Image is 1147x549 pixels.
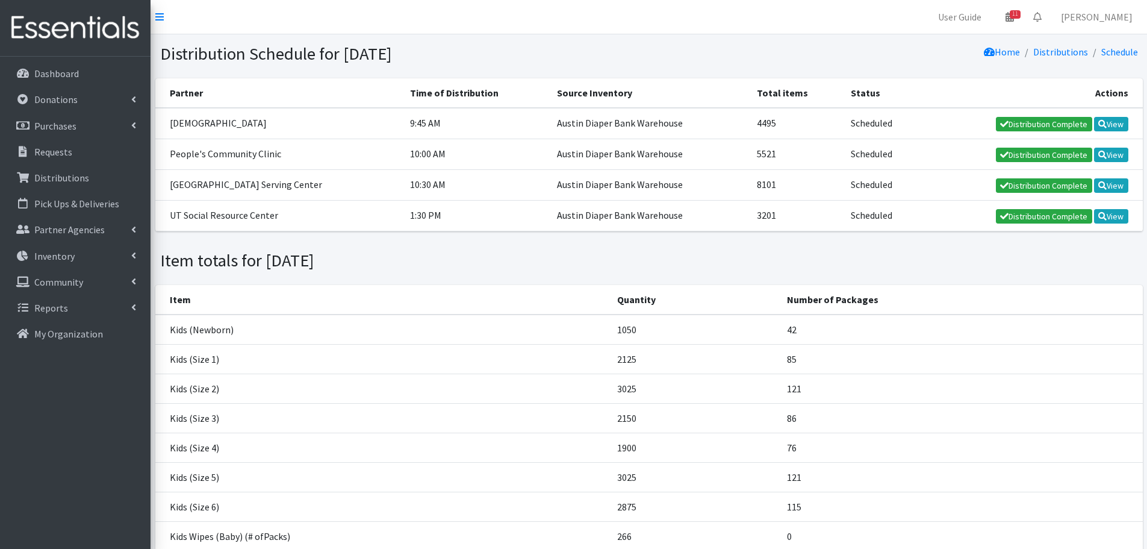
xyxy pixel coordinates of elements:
th: Partner [155,78,403,108]
a: [PERSON_NAME] [1051,5,1142,29]
td: 121 [780,374,1142,403]
p: Inventory [34,250,75,262]
td: 115 [780,492,1142,521]
td: 2125 [610,344,780,374]
p: Pick Ups & Deliveries [34,198,119,210]
a: View [1094,117,1128,131]
td: Austin Diaper Bank Warehouse [550,139,750,169]
td: 86 [780,403,1142,433]
a: 11 [996,5,1024,29]
th: Number of Packages [780,285,1142,315]
td: 42 [780,315,1142,345]
td: 8101 [750,169,843,200]
td: 10:00 AM [403,139,550,169]
td: Scheduled [844,139,924,169]
span: 11 [1010,10,1021,19]
td: Kids (Size 1) [155,344,611,374]
a: Inventory [5,244,146,268]
a: Partner Agencies [5,218,146,242]
td: Scheduled [844,200,924,231]
a: Distribution Complete [996,209,1092,224]
td: Kids (Size 5) [155,462,611,492]
p: Dashboard [34,67,79,80]
td: 2150 [610,403,780,433]
a: View [1094,209,1128,224]
td: Austin Diaper Bank Warehouse [550,108,750,139]
a: View [1094,148,1128,162]
a: Dashboard [5,61,146,86]
th: Time of Distribution [403,78,550,108]
td: [GEOGRAPHIC_DATA] Serving Center [155,169,403,200]
th: Actions [923,78,1142,108]
td: UT Social Resource Center [155,200,403,231]
a: Pick Ups & Deliveries [5,192,146,216]
th: Total items [750,78,843,108]
a: View [1094,178,1128,193]
a: User Guide [928,5,991,29]
a: Schedule [1101,46,1138,58]
td: 85 [780,344,1142,374]
th: Quantity [610,285,780,315]
a: Distributions [1033,46,1088,58]
td: Austin Diaper Bank Warehouse [550,200,750,231]
td: 1900 [610,433,780,462]
a: Requests [5,140,146,164]
a: My Organization [5,322,146,346]
a: Donations [5,87,146,111]
p: Community [34,276,83,288]
td: [DEMOGRAPHIC_DATA] [155,108,403,139]
td: 2875 [610,492,780,521]
td: Kids (Size 4) [155,433,611,462]
p: Reports [34,302,68,314]
td: Kids (Size 6) [155,492,611,521]
h1: Item totals for [DATE] [160,250,645,271]
td: 3025 [610,374,780,403]
td: Scheduled [844,108,924,139]
th: Source Inventory [550,78,750,108]
td: 121 [780,462,1142,492]
img: HumanEssentials [5,8,146,48]
th: Item [155,285,611,315]
td: 3025 [610,462,780,492]
td: 1050 [610,315,780,345]
td: Scheduled [844,169,924,200]
a: Distribution Complete [996,117,1092,131]
p: Donations [34,93,78,105]
a: Distribution Complete [996,178,1092,193]
a: Home [984,46,1020,58]
a: Distribution Complete [996,148,1092,162]
td: People's Community Clinic [155,139,403,169]
a: Purchases [5,114,146,138]
td: Kids (Size 3) [155,403,611,433]
td: 5521 [750,139,843,169]
td: Kids (Newborn) [155,315,611,345]
td: 9:45 AM [403,108,550,139]
td: 10:30 AM [403,169,550,200]
p: Purchases [34,120,76,132]
td: 1:30 PM [403,200,550,231]
p: My Organization [34,328,103,340]
a: Reports [5,296,146,320]
a: Distributions [5,166,146,190]
td: 76 [780,433,1142,462]
td: Austin Diaper Bank Warehouse [550,169,750,200]
p: Requests [34,146,72,158]
td: 3201 [750,200,843,231]
p: Distributions [34,172,89,184]
p: Partner Agencies [34,224,105,236]
h1: Distribution Schedule for [DATE] [160,43,645,64]
td: 4495 [750,108,843,139]
a: Community [5,270,146,294]
td: Kids (Size 2) [155,374,611,403]
th: Status [844,78,924,108]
